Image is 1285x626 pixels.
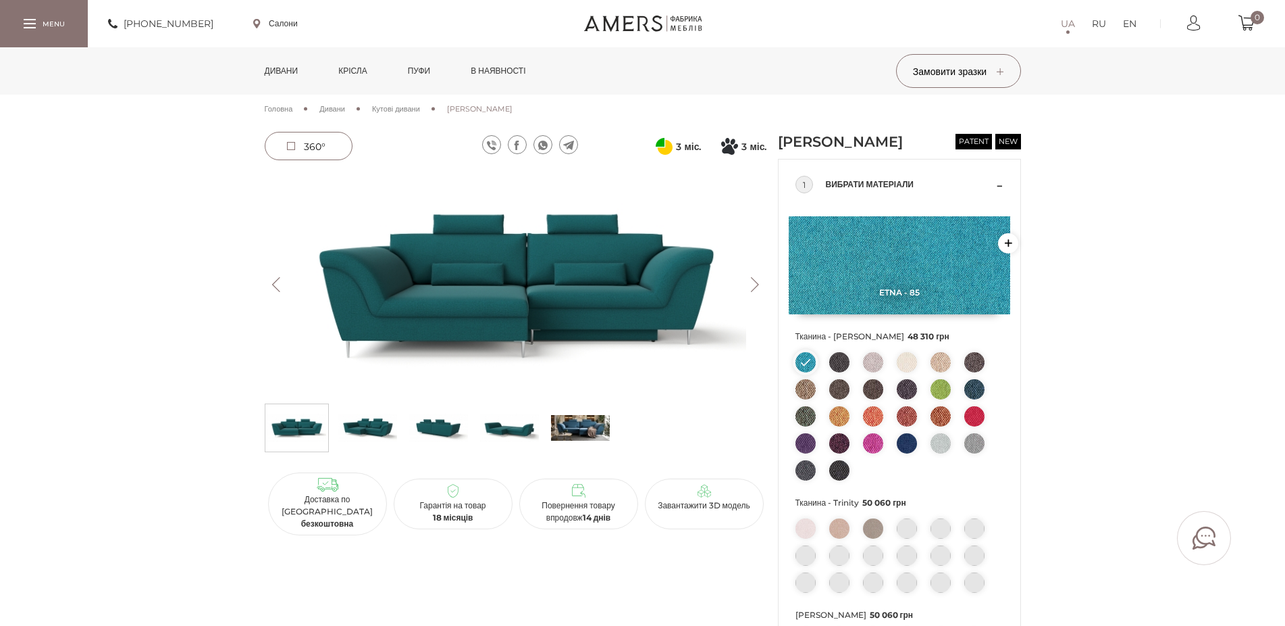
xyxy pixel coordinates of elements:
span: Дивани [319,104,345,114]
p: Доставка по [GEOGRAPHIC_DATA] [273,493,382,530]
img: s_ [551,408,610,448]
b: безкоштовна [301,519,354,529]
a: whatsapp [533,135,552,154]
button: Next [743,277,767,292]
a: Кутові дивани [372,103,420,115]
svg: Покупка частинами від Монобанку [721,138,738,155]
a: Салони [253,18,298,30]
a: facebook [508,135,527,154]
a: 360° [265,132,352,160]
span: new [995,134,1021,149]
a: Пуфи [398,47,441,95]
span: 50 060 грн [870,610,914,620]
img: Кутовий Диван Грейсі -0 [265,172,767,397]
p: Гарантія на товар [399,500,507,524]
button: Previous [265,277,288,292]
a: viber [482,135,501,154]
a: Дивани [255,47,309,95]
span: 360° [304,141,325,153]
b: 14 днів [583,512,611,523]
a: RU [1092,16,1106,32]
p: Завантажити 3D модель [650,500,758,512]
button: Замовити зразки [896,54,1021,88]
span: 50 060 грн [862,498,906,508]
img: Кутовий Диван Грейсі s-0 [267,408,326,448]
a: Дивани [319,103,345,115]
a: [PHONE_NUMBER] [108,16,213,32]
span: Головна [265,104,293,114]
span: 3 міс. [676,139,701,155]
p: Повернення товару впродовж [525,500,633,524]
a: в наявності [461,47,535,95]
img: Etna - 85 [789,216,1010,314]
span: 48 310 грн [908,331,949,341]
span: Тканина - [PERSON_NAME] [795,328,1003,345]
span: Вибрати матеріали [826,176,993,193]
img: Кутовий Диван Грейсі s-2 [409,408,468,448]
a: UA [1061,16,1075,32]
span: Тканина - Trinity [795,494,1003,512]
span: Кутові дивани [372,104,420,114]
a: telegram [559,135,578,154]
svg: Оплата частинами від ПриватБанку [656,138,673,155]
span: Etna - 85 [789,287,1010,297]
span: 3 міс. [741,139,766,155]
a: Головна [265,103,293,115]
span: patent [955,134,992,149]
a: Крісла [328,47,377,95]
span: [PERSON_NAME] [795,606,1003,624]
div: 1 [795,176,813,193]
b: 18 місяців [433,512,473,523]
span: 0 [1251,11,1264,24]
h1: [PERSON_NAME] [778,132,933,152]
img: Кутовий Диван Грейсі s-3 [480,408,539,448]
a: EN [1123,16,1136,32]
span: Замовити зразки [913,66,1003,78]
img: Кутовий Диван Грейсі s-1 [338,408,397,448]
